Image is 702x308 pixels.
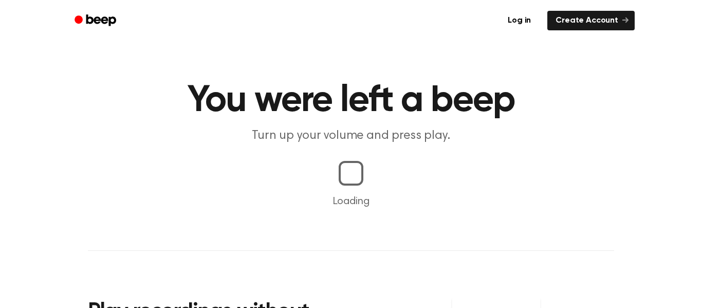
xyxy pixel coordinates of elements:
[67,11,125,31] a: Beep
[88,82,614,119] h1: You were left a beep
[154,128,548,144] p: Turn up your volume and press play.
[497,9,541,32] a: Log in
[12,194,690,209] p: Loading
[547,11,635,30] a: Create Account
